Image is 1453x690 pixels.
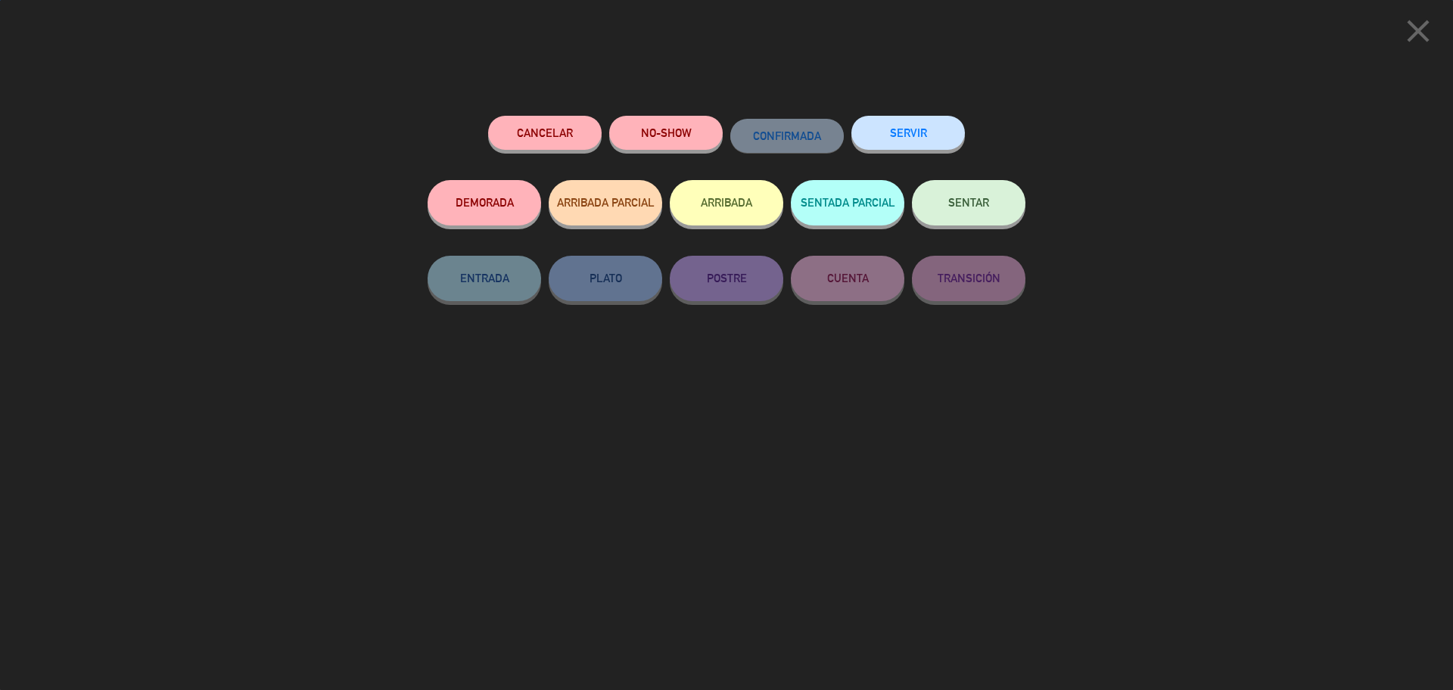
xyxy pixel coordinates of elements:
button: Cancelar [488,116,602,150]
button: PLATO [549,256,662,301]
button: TRANSICIÓN [912,256,1025,301]
i: close [1399,12,1437,50]
button: ENTRADA [428,256,541,301]
button: ARRIBADA PARCIAL [549,180,662,225]
span: CONFIRMADA [753,129,821,142]
button: CONFIRMADA [730,119,844,153]
button: CUENTA [791,256,904,301]
button: SENTAR [912,180,1025,225]
span: ARRIBADA PARCIAL [557,196,655,209]
button: SENTADA PARCIAL [791,180,904,225]
span: SENTAR [948,196,989,209]
button: NO-SHOW [609,116,723,150]
button: close [1395,11,1442,56]
button: ARRIBADA [670,180,783,225]
button: DEMORADA [428,180,541,225]
button: SERVIR [851,116,965,150]
button: POSTRE [670,256,783,301]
